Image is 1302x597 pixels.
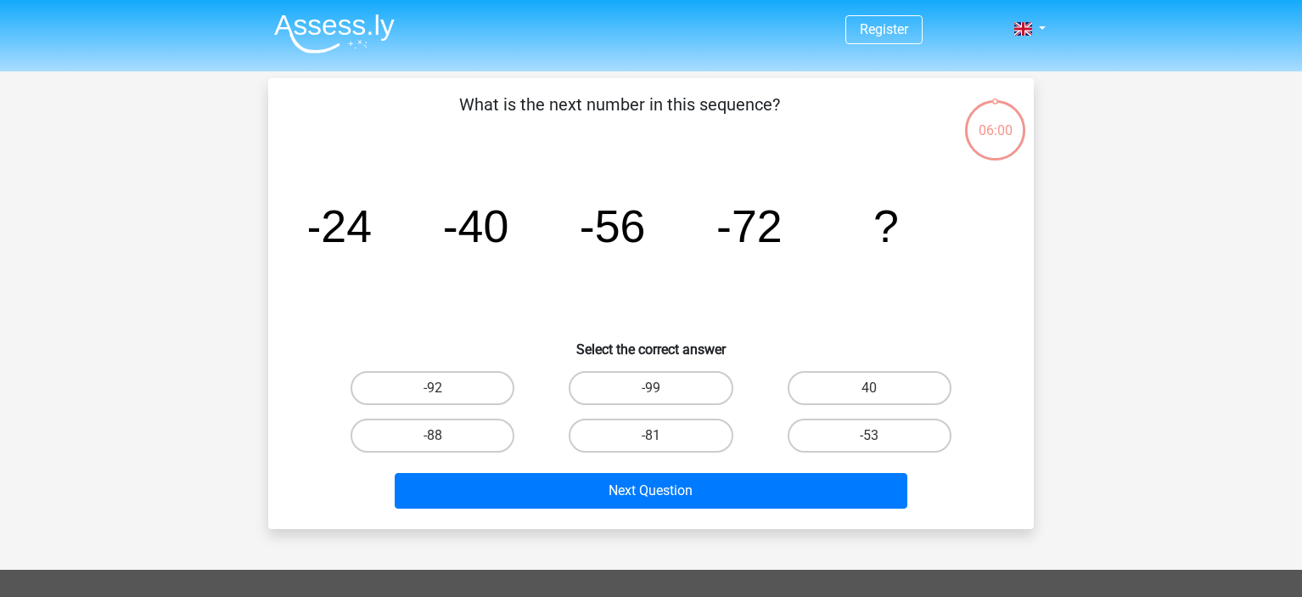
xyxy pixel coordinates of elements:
[580,200,646,251] tspan: -56
[963,99,1027,141] div: 06:00
[860,21,908,37] a: Register
[306,200,372,251] tspan: -24
[295,328,1007,358] h6: Select the correct answer
[716,200,783,251] tspan: -72
[274,14,395,54] img: Assessly
[788,419,951,453] label: -53
[351,371,514,405] label: -92
[351,419,514,453] label: -88
[295,92,943,143] p: What is the next number in this sequence?
[873,200,899,251] tspan: ?
[788,371,951,405] label: 40
[569,419,732,453] label: -81
[395,473,908,509] button: Next Question
[569,371,732,405] label: -99
[443,200,509,251] tspan: -40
